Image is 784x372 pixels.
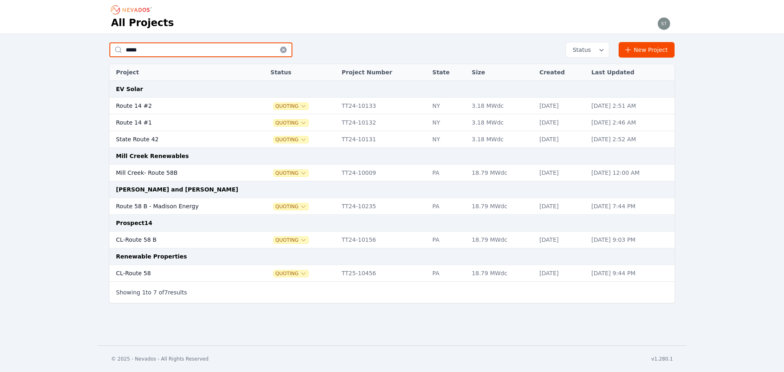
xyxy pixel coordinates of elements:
tr: CL-Route 58QuotingTT25-10456PA18.79 MWdc[DATE][DATE] 9:44 PM [109,265,675,282]
img: steve.mustaro@nevados.solar [657,17,670,30]
td: [DATE] [535,114,587,131]
td: TT24-10133 [338,98,428,114]
td: [DATE] 9:03 PM [587,232,675,248]
td: [DATE] 7:44 PM [587,198,675,215]
button: Quoting [274,170,308,176]
th: Last Updated [587,64,675,81]
td: EV Solar [109,81,675,98]
td: 3.18 MWdc [468,114,535,131]
td: Route 58 B - Madison Energy [109,198,254,215]
div: v1.280.1 [651,356,673,362]
tr: CL-Route 58 BQuotingTT24-10156PA18.79 MWdc[DATE][DATE] 9:03 PM [109,232,675,248]
td: [DATE] [535,232,587,248]
td: TT24-10009 [338,165,428,181]
span: Status [569,46,591,54]
th: Status [266,64,337,81]
td: TT25-10456 [338,265,428,282]
td: [DATE] [535,265,587,282]
td: TT24-10131 [338,131,428,148]
td: [DATE] [535,98,587,114]
th: Project Number [338,64,428,81]
button: Quoting [274,120,308,126]
button: Quoting [274,136,308,143]
td: [DATE] 9:44 PM [587,265,675,282]
td: [DATE] 2:51 AM [587,98,675,114]
td: [DATE] [535,131,587,148]
td: [DATE] 2:52 AM [587,131,675,148]
th: Size [468,64,535,81]
td: PA [428,232,468,248]
tr: Route 14 #1QuotingTT24-10132NY3.18 MWdc[DATE][DATE] 2:46 AM [109,114,675,131]
td: 18.79 MWdc [468,165,535,181]
th: State [428,64,468,81]
tr: State Route 42QuotingTT24-10131NY3.18 MWdc[DATE][DATE] 2:52 AM [109,131,675,148]
td: 18.79 MWdc [468,232,535,248]
div: © 2025 - Nevados - All Rights Reserved [111,356,209,362]
p: Showing to of results [116,288,187,296]
td: [DATE] [535,165,587,181]
td: TT24-10235 [338,198,428,215]
td: [PERSON_NAME] and [PERSON_NAME] [109,181,675,198]
nav: Breadcrumb [111,3,154,16]
td: State Route 42 [109,131,254,148]
tr: Route 58 B - Madison EnergyQuotingTT24-10235PA18.79 MWdc[DATE][DATE] 7:44 PM [109,198,675,215]
a: New Project [619,42,675,58]
span: 7 [164,289,168,296]
td: CL-Route 58 [109,265,254,282]
td: Prospect14 [109,215,675,232]
td: 18.79 MWdc [468,265,535,282]
td: [DATE] 2:46 AM [587,114,675,131]
td: [DATE] 12:00 AM [587,165,675,181]
span: 7 [153,289,157,296]
td: Mill Creek Renewables [109,148,675,165]
td: Route 14 #1 [109,114,254,131]
button: Quoting [274,103,308,109]
tr: Mill Creek- Route 58BQuotingTT24-10009PA18.79 MWdc[DATE][DATE] 12:00 AM [109,165,675,181]
button: Status [566,42,609,57]
th: Project [109,64,254,81]
td: PA [428,165,468,181]
td: TT24-10156 [338,232,428,248]
td: 3.18 MWdc [468,98,535,114]
button: Quoting [274,203,308,210]
span: 1 [142,289,146,296]
td: NY [428,98,468,114]
td: [DATE] [535,198,587,215]
td: TT24-10132 [338,114,428,131]
td: CL-Route 58 B [109,232,254,248]
td: PA [428,198,468,215]
tr: Route 14 #2QuotingTT24-10133NY3.18 MWdc[DATE][DATE] 2:51 AM [109,98,675,114]
td: Renewable Properties [109,248,675,265]
h1: All Projects [111,16,174,29]
td: PA [428,265,468,282]
td: 18.79 MWdc [468,198,535,215]
td: 3.18 MWdc [468,131,535,148]
td: NY [428,131,468,148]
th: Created [535,64,587,81]
td: Mill Creek- Route 58B [109,165,254,181]
button: Quoting [274,237,308,243]
button: Quoting [274,270,308,277]
td: Route 14 #2 [109,98,254,114]
td: NY [428,114,468,131]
